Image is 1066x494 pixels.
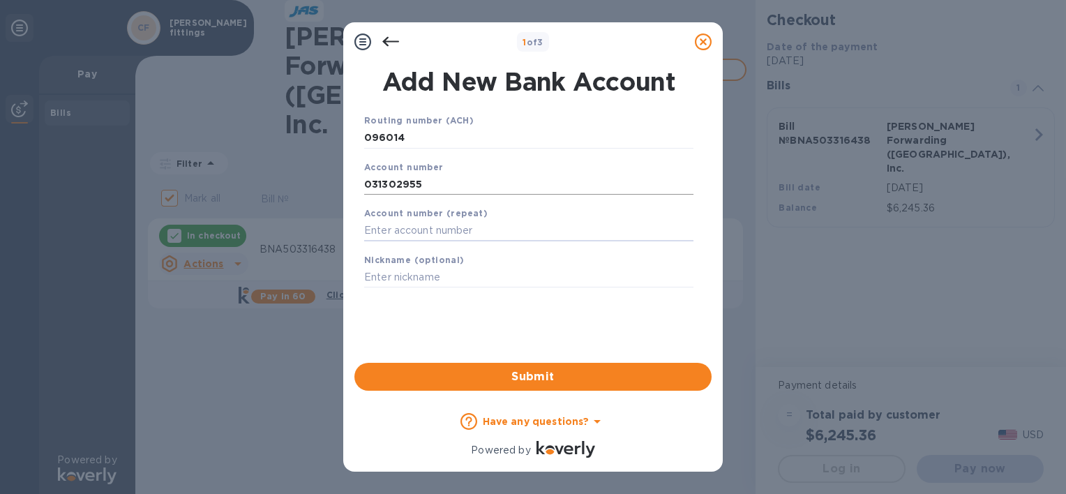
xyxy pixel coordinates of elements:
[354,363,712,391] button: Submit
[364,208,488,218] b: Account number (repeat)
[523,37,543,47] b: of 3
[483,416,590,427] b: Have any questions?
[364,128,693,149] input: Enter routing number
[536,441,595,458] img: Logo
[471,443,530,458] p: Powered by
[364,174,693,195] input: Enter account number
[364,267,693,288] input: Enter nickname
[366,368,700,385] span: Submit
[356,67,702,96] h1: Add New Bank Account
[364,115,474,126] b: Routing number (ACH)
[364,255,465,265] b: Nickname (optional)
[523,37,526,47] span: 1
[364,220,693,241] input: Enter account number
[364,162,444,172] b: Account number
